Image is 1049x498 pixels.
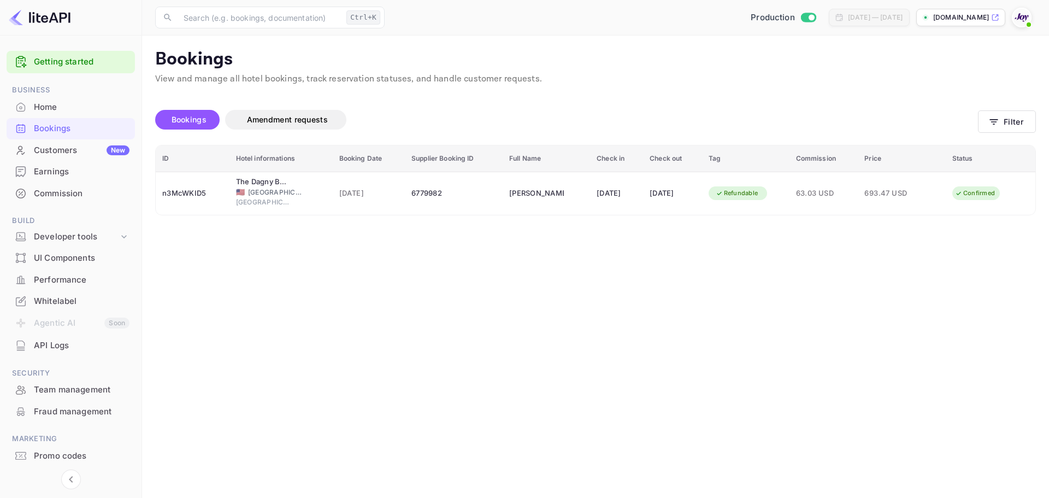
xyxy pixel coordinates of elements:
div: Bookings [34,122,129,135]
a: Home [7,97,135,117]
div: Customers [34,144,129,157]
div: account-settings tabs [155,110,978,130]
div: CustomersNew [7,140,135,161]
div: Rhonda R Youngblood [509,185,564,202]
a: Performance [7,269,135,290]
div: Commission [34,188,129,200]
div: New [107,145,129,155]
div: Performance [7,269,135,291]
div: Earnings [34,166,129,178]
a: Earnings [7,161,135,181]
div: Team management [34,384,129,396]
th: ID [156,145,229,172]
div: Confirmed [948,186,1002,200]
button: Filter [978,110,1036,133]
p: Bookings [155,49,1036,71]
a: Promo codes [7,446,135,466]
table: booking table [156,145,1035,215]
div: Getting started [7,51,135,73]
span: Amendment requests [247,115,328,124]
a: Team management [7,379,135,400]
div: Promo codes [7,446,135,467]
div: Bookings [7,118,135,139]
span: 63.03 USD [796,188,852,200]
th: Booking Date [333,145,405,172]
a: Whitelabel [7,291,135,311]
a: API Logs [7,335,135,355]
span: 693.47 USD [864,188,919,200]
div: Earnings [7,161,135,183]
a: Bookings [7,118,135,138]
div: API Logs [34,339,129,352]
span: Business [7,84,135,96]
div: Switch to Sandbox mode [746,11,820,24]
div: [DATE] [650,185,695,202]
div: 6779982 [411,185,496,202]
span: Security [7,367,135,379]
th: Price [858,145,945,172]
div: Commission [7,183,135,204]
span: [GEOGRAPHIC_DATA] [248,188,303,197]
div: Performance [34,274,129,286]
div: Fraud management [7,401,135,423]
th: Hotel informations [229,145,333,172]
div: [DATE] — [DATE] [848,13,903,22]
th: Full Name [503,145,590,172]
div: Home [7,97,135,118]
div: Whitelabel [7,291,135,312]
div: n3McWKID5 [162,185,223,202]
th: Commission [789,145,858,172]
p: [DOMAIN_NAME] [933,13,989,22]
span: [GEOGRAPHIC_DATA] [236,197,291,207]
div: Developer tools [7,227,135,247]
p: View and manage all hotel bookings, track reservation statuses, and handle customer requests. [155,73,1036,86]
div: Whitelabel [34,295,129,308]
div: Team management [7,379,135,401]
div: UI Components [7,248,135,269]
input: Search (e.g. bookings, documentation) [177,7,342,28]
a: UI Components [7,248,135,268]
div: Ctrl+K [346,10,380,25]
div: [DATE] [597,185,637,202]
span: Build [7,215,135,227]
a: Getting started [34,56,129,68]
th: Check in [590,145,643,172]
span: Production [751,11,795,24]
span: [DATE] [339,188,399,200]
div: Home [34,101,129,114]
span: Marketing [7,433,135,445]
img: With Joy [1013,9,1030,26]
th: Supplier Booking ID [405,145,503,172]
div: API Logs [7,335,135,356]
th: Status [946,145,1035,172]
th: Check out [643,145,702,172]
th: Tag [702,145,789,172]
img: LiteAPI logo [9,9,70,26]
div: Fraud management [34,406,129,418]
div: Refundable [709,186,765,200]
div: UI Components [34,252,129,265]
a: CustomersNew [7,140,135,160]
a: Commission [7,183,135,203]
button: Collapse navigation [61,470,81,489]
span: Bookings [172,115,207,124]
div: Developer tools [34,231,119,243]
a: Fraud management [7,401,135,421]
div: The Dagny Boston [236,177,291,188]
div: Promo codes [34,450,129,462]
span: United States of America [236,189,245,196]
